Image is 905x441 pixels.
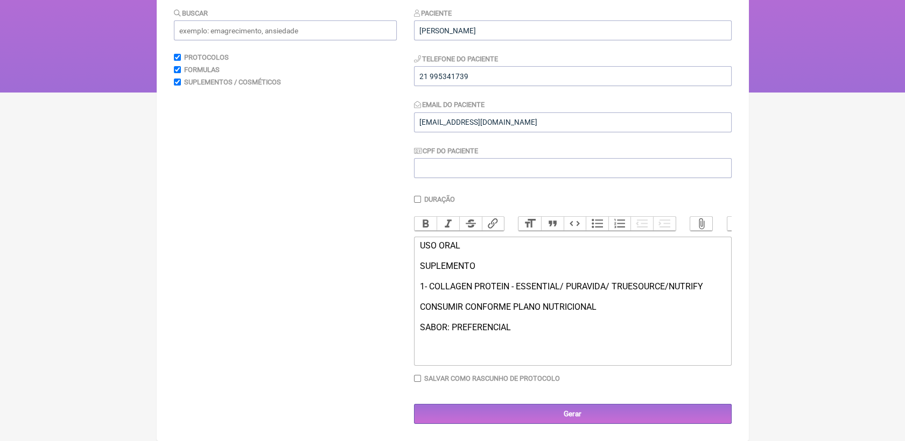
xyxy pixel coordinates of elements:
label: CPF do Paciente [414,147,479,155]
label: Duração [424,195,455,203]
button: Strikethrough [459,217,482,231]
button: Numbers [608,217,631,231]
button: Italic [437,217,459,231]
label: Email do Paciente [414,101,485,109]
label: Protocolos [184,53,229,61]
button: Increase Level [653,217,676,231]
button: Undo [727,217,750,231]
label: Suplementos / Cosméticos [184,78,281,86]
input: Gerar [414,404,732,424]
button: Attach Files [690,217,713,231]
button: Link [482,217,504,231]
button: Bold [415,217,437,231]
button: Decrease Level [630,217,653,231]
button: Bullets [586,217,608,231]
label: Buscar [174,9,208,17]
label: Salvar como rascunho de Protocolo [424,374,560,382]
input: exemplo: emagrecimento, ansiedade [174,20,397,40]
label: Formulas [184,66,220,74]
label: Paciente [414,9,452,17]
div: USO ORAL SUPLEMENTO 1- COLLAGEN PROTEIN - ESSENTIAL/ PURAVIDA/ TRUESOURCE/NUTRIFY CONSUMIR CONFOR... [419,240,725,332]
button: Quote [541,217,564,231]
button: Heading [518,217,541,231]
label: Telefone do Paciente [414,55,499,63]
button: Code [564,217,586,231]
